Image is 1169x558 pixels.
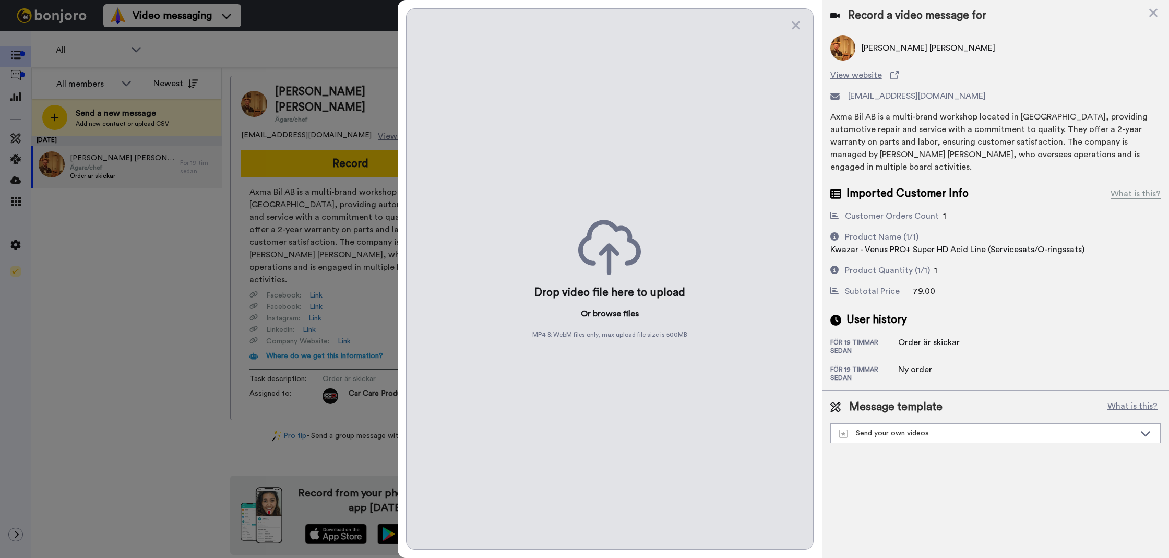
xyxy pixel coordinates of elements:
button: What is this? [1104,399,1161,415]
div: för 19 timmar sedan [830,365,898,382]
div: Send your own videos [839,428,1135,438]
div: för 19 timmar sedan [830,338,898,355]
div: Subtotal Price [845,285,900,298]
div: Axma Bil AB is a multi-brand workshop located in [GEOGRAPHIC_DATA], providing automotive repair a... [830,111,1161,173]
span: View website [830,69,882,81]
span: 1 [943,212,946,220]
div: Order är skickar [898,336,960,349]
span: Message template [849,399,943,415]
button: browse [593,307,621,320]
a: View website [830,69,1161,81]
div: Customer Orders Count [845,210,939,222]
span: Kwazar - Venus PRO+ Super HD Acid Line (Servicesats/O-ringssats) [830,245,1084,254]
img: demo-template.svg [839,430,848,438]
span: MP4 & WebM files only, max upload file size is 500 MB [532,330,687,339]
div: Ny order [898,363,950,376]
p: Or files [581,307,639,320]
span: Imported Customer Info [846,186,969,201]
div: What is this? [1111,187,1161,200]
span: 79.00 [913,287,935,295]
span: 1 [934,266,937,275]
div: Product Name (1/1) [845,231,918,243]
span: [EMAIL_ADDRESS][DOMAIN_NAME] [848,90,986,102]
span: User history [846,312,907,328]
div: Drop video file here to upload [534,286,685,300]
div: Product Quantity (1/1) [845,264,930,277]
